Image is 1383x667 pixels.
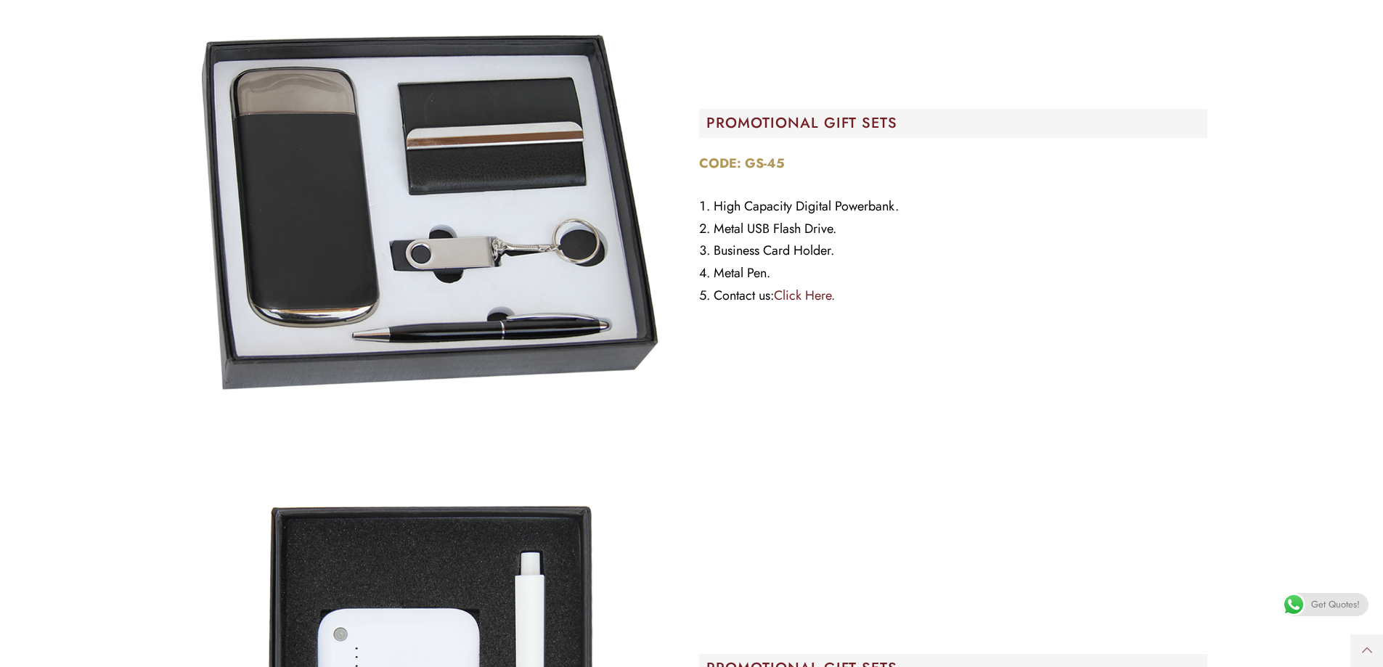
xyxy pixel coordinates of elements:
[774,286,835,305] a: Click Here.
[706,116,1207,131] h2: PROMOTIONAL GIFT SETS
[699,154,785,173] strong: CODE: GS-45
[1311,593,1360,616] span: Get Quotes!
[699,218,1207,240] li: Metal USB Flash Drive.
[699,240,1207,262] li: Business Card Holder.
[699,285,1207,307] li: Contact us:
[699,262,1207,285] li: Metal Pen.
[699,195,1207,218] li: High Capacity Digital Powerbank.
